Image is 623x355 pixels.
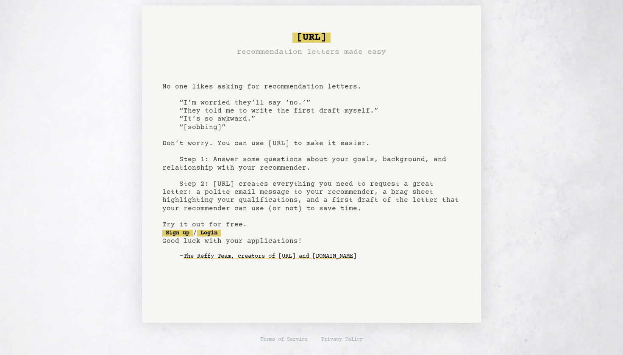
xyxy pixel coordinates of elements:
pre: No one likes asking for recommendation letters. “I’m worried they’ll say ‘no.’” “They told me to ... [162,29,461,277]
h3: recommendation letters made easy [237,46,386,58]
a: The Reffy Team, creators of [URL] and [DOMAIN_NAME] [184,250,356,263]
a: Sign up [162,230,193,237]
a: Login [197,230,221,237]
a: Terms of Service [260,336,308,343]
div: - [179,252,461,261]
a: Privacy Policy [321,336,363,343]
span: [URL] [292,33,331,43]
